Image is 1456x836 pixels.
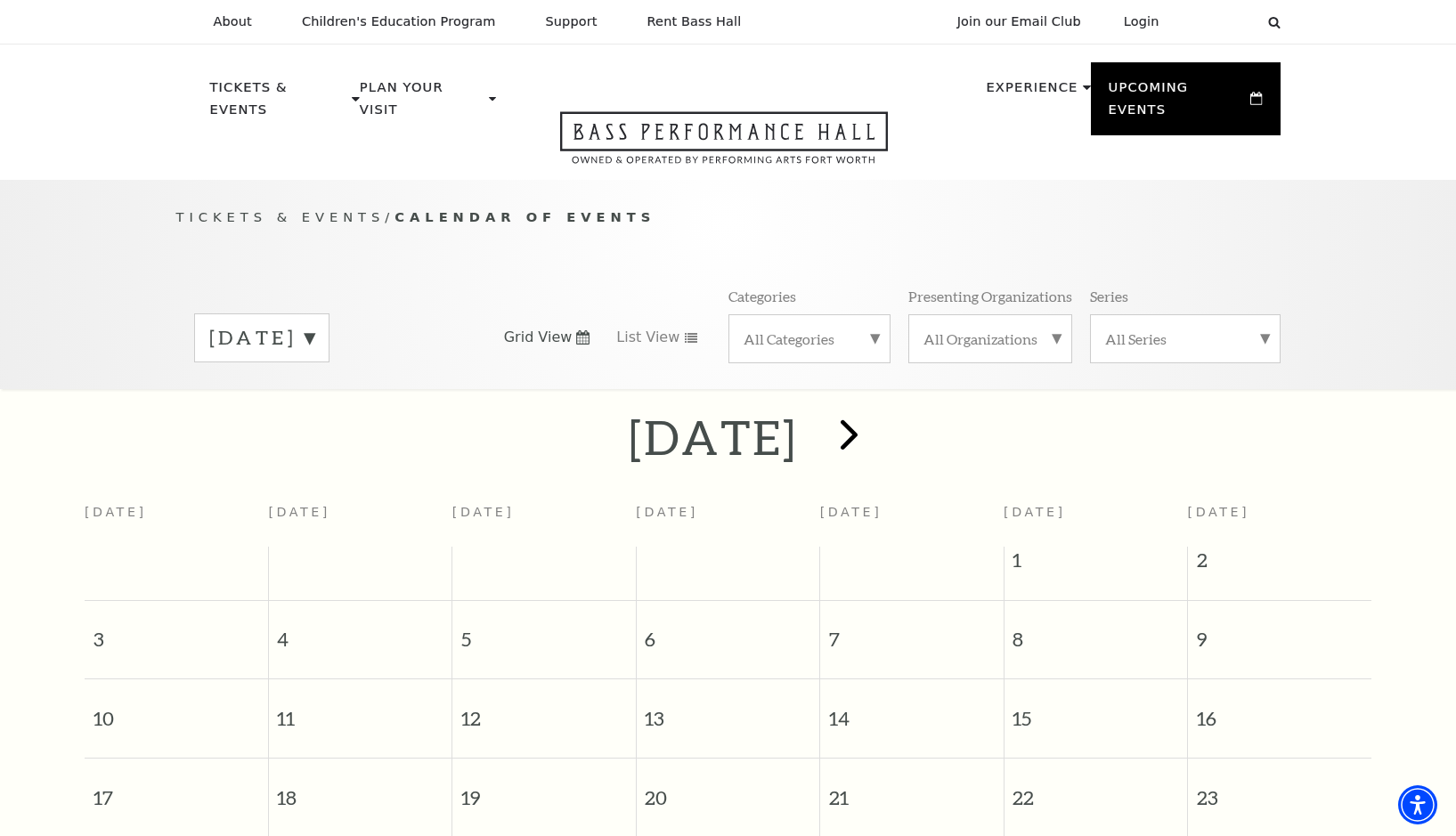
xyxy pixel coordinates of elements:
[269,759,451,820] span: 18
[176,207,1281,229] p: /
[820,759,1003,820] span: 21
[616,328,679,347] span: List View
[637,759,819,820] span: 20
[1109,77,1247,131] p: Upcoming Events
[1105,329,1265,348] label: All Series
[908,287,1072,305] p: Presenting Organizations
[1188,679,1371,741] span: 16
[268,494,451,547] th: [DATE]
[1005,679,1187,741] span: 15
[629,409,797,466] h2: [DATE]
[820,679,1003,741] span: 14
[728,287,796,305] p: Categories
[744,329,875,348] label: All Categories
[269,601,451,662] span: 4
[504,328,573,347] span: Grid View
[176,209,386,224] span: Tickets & Events
[923,329,1057,348] label: All Organizations
[1398,785,1437,824] div: Accessibility Menu
[637,601,819,662] span: 6
[452,601,635,662] span: 5
[647,14,742,29] p: Rent Bass Hall
[1188,505,1250,519] span: [DATE]
[1005,601,1187,662] span: 8
[820,494,1004,547] th: [DATE]
[636,494,819,547] th: [DATE]
[1188,601,1371,662] span: 9
[986,77,1078,109] p: Experience
[395,209,655,224] span: Calendar of Events
[85,601,268,662] span: 3
[1005,547,1187,582] span: 1
[1188,13,1251,30] select: Select:
[452,759,635,820] span: 19
[360,77,484,131] p: Plan Your Visit
[85,679,268,741] span: 10
[1188,759,1371,820] span: 23
[1005,759,1187,820] span: 22
[1188,547,1371,582] span: 2
[820,601,1003,662] span: 7
[637,679,819,741] span: 13
[209,324,314,352] label: [DATE]
[546,14,598,29] p: Support
[302,14,496,29] p: Children's Education Program
[210,77,348,131] p: Tickets & Events
[85,759,268,820] span: 17
[496,111,952,180] a: Open this option
[452,679,635,741] span: 12
[1090,287,1128,305] p: Series
[214,14,252,29] p: About
[1004,505,1066,519] span: [DATE]
[814,406,879,469] button: next
[85,494,268,547] th: [DATE]
[452,494,636,547] th: [DATE]
[269,679,451,741] span: 11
